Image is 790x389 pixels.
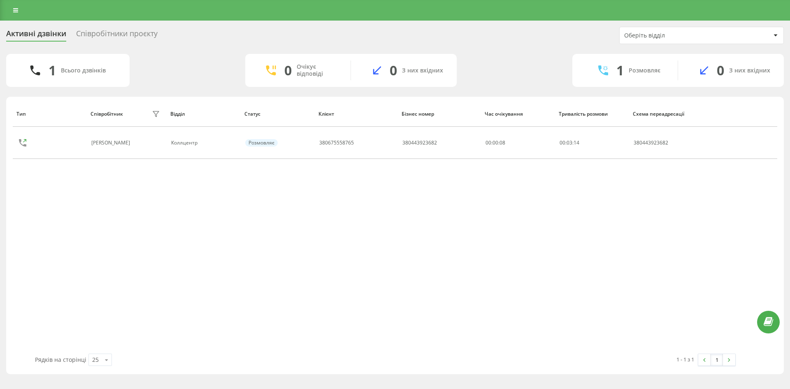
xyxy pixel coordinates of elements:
[16,111,83,117] div: Тип
[616,63,624,78] div: 1
[402,67,443,74] div: З них вхідних
[297,63,338,77] div: Очікує відповіді
[49,63,56,78] div: 1
[170,111,237,117] div: Відділ
[633,111,699,117] div: Схема переадресації
[91,111,123,117] div: Співробітник
[676,355,694,363] div: 1 - 1 з 1
[634,140,699,146] div: 380443923682
[729,67,770,74] div: З них вхідних
[717,63,724,78] div: 0
[284,63,292,78] div: 0
[318,111,394,117] div: Клієнт
[244,111,311,117] div: Статус
[76,29,158,42] div: Співробітники проєкту
[402,111,477,117] div: Бізнес номер
[560,139,565,146] span: 00
[91,140,132,146] div: [PERSON_NAME]
[560,140,579,146] div: : :
[567,139,572,146] span: 03
[390,63,397,78] div: 0
[574,139,579,146] span: 14
[35,356,86,363] span: Рядків на сторінці
[624,32,723,39] div: Оберіть відділ
[486,140,551,146] div: 00:00:08
[245,139,278,147] div: Розмовляє
[6,29,66,42] div: Активні дзвінки
[319,140,354,146] div: 380675558765
[559,111,625,117] div: Тривалість розмови
[171,140,236,146] div: Коллцентр
[711,354,723,366] a: 1
[92,356,99,364] div: 25
[629,67,660,74] div: Розмовляє
[402,140,437,146] div: 380443923682
[485,111,551,117] div: Час очікування
[61,67,106,74] div: Всього дзвінків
